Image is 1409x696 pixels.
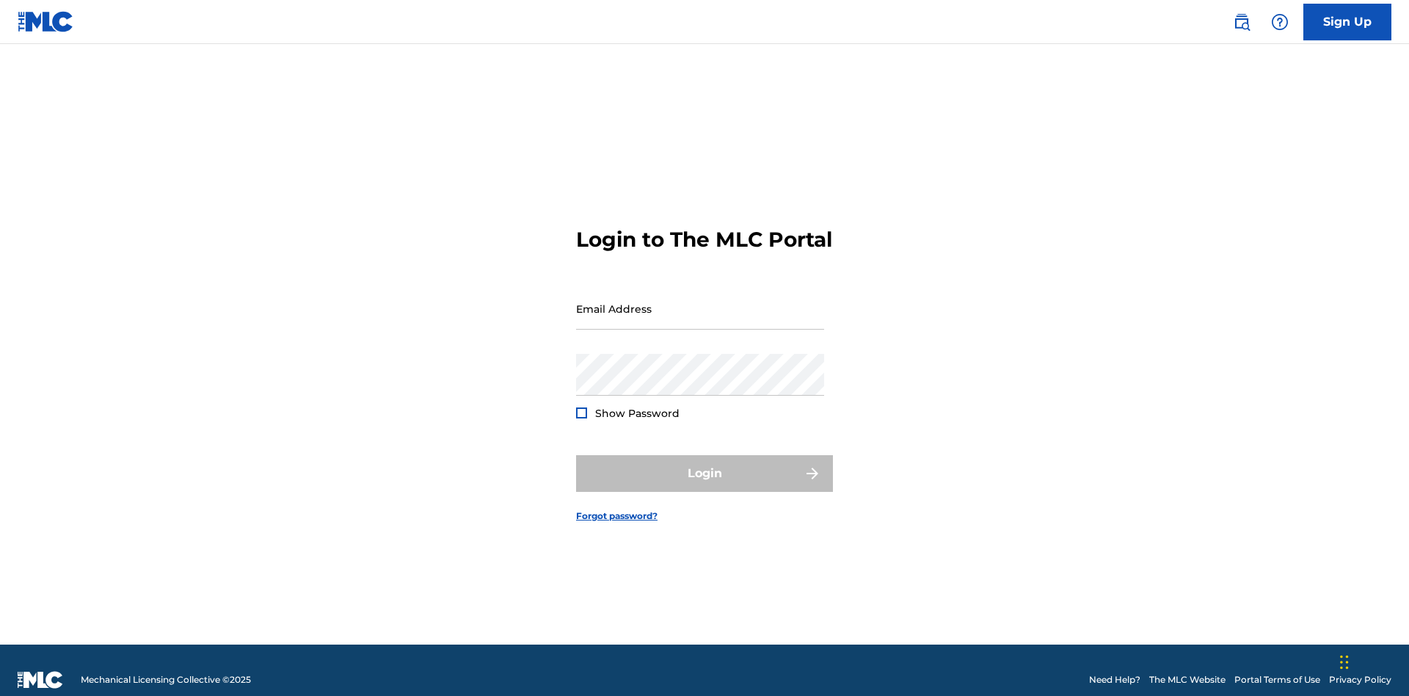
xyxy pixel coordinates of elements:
[1329,673,1391,686] a: Privacy Policy
[1149,673,1226,686] a: The MLC Website
[1271,13,1289,31] img: help
[595,407,680,420] span: Show Password
[1303,4,1391,40] a: Sign Up
[1227,7,1256,37] a: Public Search
[1089,673,1140,686] a: Need Help?
[81,673,251,686] span: Mechanical Licensing Collective © 2025
[576,510,658,523] a: Forgot password?
[18,671,63,689] img: logo
[1233,13,1250,31] img: search
[1336,626,1409,696] iframe: Chat Widget
[18,11,74,32] img: MLC Logo
[576,227,832,253] h3: Login to The MLC Portal
[1340,640,1349,684] div: Drag
[1234,673,1320,686] a: Portal Terms of Use
[1265,7,1295,37] div: Help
